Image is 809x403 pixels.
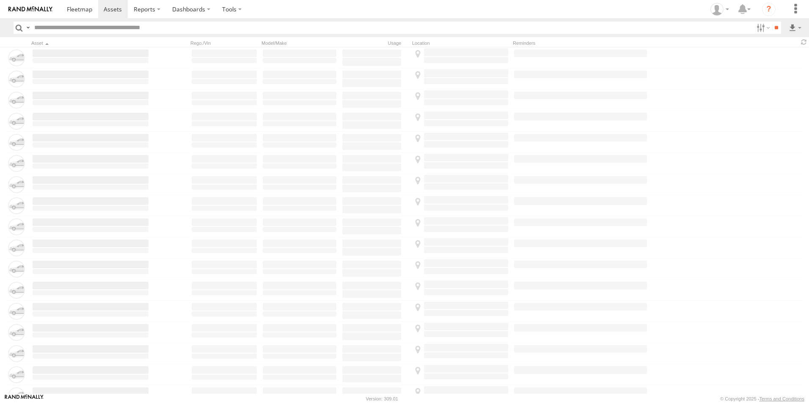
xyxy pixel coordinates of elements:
[366,396,398,401] div: Version: 309.01
[513,40,648,46] div: Reminders
[8,6,52,12] img: rand-logo.svg
[762,3,776,16] i: ?
[25,22,31,34] label: Search Query
[261,40,338,46] div: Model/Make
[759,396,804,401] a: Terms and Conditions
[190,40,258,46] div: Rego./Vin
[720,396,804,401] div: © Copyright 2025 -
[707,3,732,16] div: Darren Ward
[799,38,809,46] span: Refresh
[788,22,802,34] label: Export results as...
[412,40,509,46] div: Location
[5,395,44,403] a: Visit our Website
[31,40,150,46] div: Click to Sort
[341,40,409,46] div: Usage
[753,22,771,34] label: Search Filter Options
